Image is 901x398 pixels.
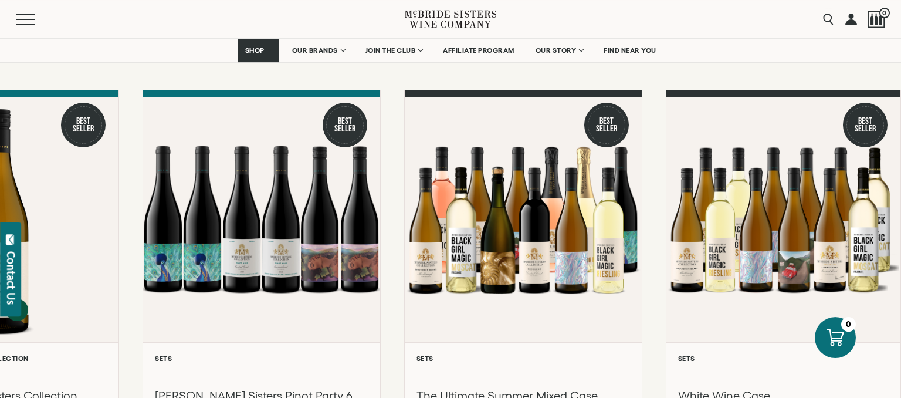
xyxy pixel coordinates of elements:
[841,317,856,332] div: 0
[5,251,17,305] div: Contact Us
[596,39,664,62] a: FIND NEAR YOU
[238,39,279,62] a: SHOP
[443,46,514,55] span: AFFILIATE PROGRAM
[245,46,265,55] span: SHOP
[879,8,890,18] span: 0
[358,39,430,62] a: JOIN THE CLUB
[435,39,522,62] a: AFFILIATE PROGRAM
[155,355,368,362] h6: Sets
[365,46,416,55] span: JOIN THE CLUB
[16,14,58,25] button: Mobile Menu Trigger
[292,46,338,55] span: OUR BRANDS
[678,355,889,362] h6: Sets
[528,39,591,62] a: OUR STORY
[536,46,577,55] span: OUR STORY
[416,355,630,362] h6: Sets
[6,299,28,321] button: Previous
[284,39,352,62] a: OUR BRANDS
[604,46,656,55] span: FIND NEAR YOU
